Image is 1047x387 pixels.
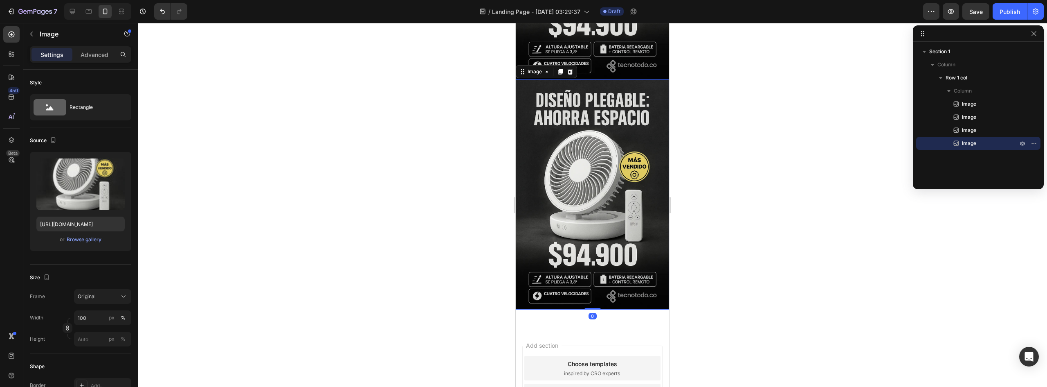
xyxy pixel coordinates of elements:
[40,29,109,39] p: Image
[962,3,989,20] button: Save
[118,313,128,323] button: px
[30,79,42,86] div: Style
[516,23,669,387] iframe: Design area
[30,293,45,300] label: Frame
[1000,7,1020,16] div: Publish
[929,48,950,56] span: Section 1
[937,61,955,69] span: Column
[154,3,187,20] div: Undo/Redo
[608,8,620,15] span: Draft
[30,272,52,283] div: Size
[30,335,45,343] label: Height
[36,217,125,231] input: https://example.com/image.jpg
[1019,347,1039,367] div: Open Intercom Messenger
[66,235,102,244] button: Browse gallery
[492,7,580,16] span: Landing Page - [DATE] 03:29:37
[107,313,117,323] button: %
[30,135,58,146] div: Source
[962,100,976,108] span: Image
[969,8,983,15] span: Save
[962,113,976,121] span: Image
[118,334,128,344] button: px
[81,50,108,59] p: Advanced
[8,87,20,94] div: 450
[3,3,61,20] button: 7
[993,3,1027,20] button: Publish
[36,158,125,210] img: preview-image
[109,335,115,343] div: px
[954,87,972,95] span: Column
[40,50,63,59] p: Settings
[70,98,119,117] div: Rectangle
[74,332,131,346] input: px%
[30,314,43,321] label: Width
[121,335,126,343] div: %
[30,363,45,370] div: Shape
[121,314,126,321] div: %
[962,139,976,147] span: Image
[78,293,96,300] span: Original
[74,289,131,304] button: Original
[107,334,117,344] button: %
[109,314,115,321] div: px
[74,310,131,325] input: px%
[60,235,65,244] span: or
[488,7,490,16] span: /
[962,126,976,134] span: Image
[6,150,20,156] div: Beta
[946,74,967,82] span: Row 1 col
[54,7,57,16] p: 7
[67,236,101,243] div: Browse gallery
